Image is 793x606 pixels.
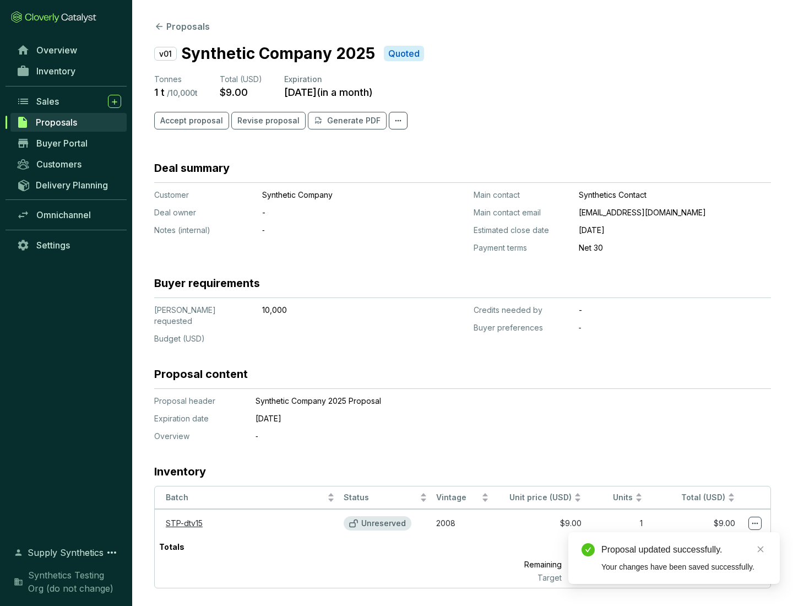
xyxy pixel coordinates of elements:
[284,74,373,85] p: Expiration
[582,543,595,556] span: check-circle
[167,88,198,98] p: / 10,000 t
[154,334,205,343] span: Budget (USD)
[154,190,253,201] p: Customer
[475,572,566,583] p: Target
[155,537,189,557] p: Totals
[432,509,493,537] td: 2008
[36,66,75,77] span: Inventory
[154,431,242,442] p: Overview
[154,396,242,407] p: Proposal header
[388,48,420,59] p: Quoted
[566,572,647,583] p: 10,000 t
[579,225,771,236] p: [DATE]
[154,366,248,382] h3: Proposal content
[36,45,77,56] span: Overview
[154,413,242,424] p: Expiration date
[11,62,127,80] a: Inventory
[11,41,127,59] a: Overview
[154,464,206,479] h3: Inventory
[36,117,77,128] span: Proposals
[154,47,177,61] p: v01
[154,86,165,99] p: 1 t
[166,493,325,503] span: Batch
[493,509,586,537] td: $9.00
[284,86,373,99] p: [DATE] ( in a month )
[36,96,59,107] span: Sales
[11,92,127,111] a: Sales
[579,322,771,333] p: ‐
[11,176,127,194] a: Delivery Planning
[36,180,108,191] span: Delivery Planning
[160,115,223,126] span: Accept proposal
[154,275,260,291] h3: Buyer requirements
[220,74,262,84] span: Total (USD)
[308,112,387,129] button: Generate PDF
[681,493,725,502] span: Total (USD)
[361,518,406,528] p: Unreserved
[262,190,411,201] p: Synthetic Company
[474,207,570,218] p: Main contact email
[166,518,203,528] a: STP-dtv15
[11,205,127,224] a: Omnichannel
[586,509,648,537] td: 1
[181,42,375,65] p: Synthetic Company 2025
[474,190,570,201] p: Main contact
[231,112,306,129] button: Revise proposal
[36,159,82,170] span: Customers
[155,486,339,509] th: Batch
[154,225,253,236] p: Notes (internal)
[647,509,740,537] td: $9.00
[474,242,570,253] p: Payment terms
[566,537,647,557] p: 1 t
[237,115,300,126] span: Revise proposal
[590,493,633,503] span: Units
[436,493,479,503] span: Vintage
[474,322,570,333] p: Buyer preferences
[36,138,88,149] span: Buyer Portal
[579,305,771,316] p: -
[256,431,718,442] p: ‐
[339,486,432,509] th: Status
[154,20,210,33] button: Proposals
[11,155,127,174] a: Customers
[28,546,104,559] span: Supply Synthetics
[36,209,91,220] span: Omnichannel
[11,236,127,255] a: Settings
[256,413,718,424] p: [DATE]
[154,112,229,129] button: Accept proposal
[432,486,493,509] th: Vintage
[475,557,566,572] p: Remaining
[262,207,411,218] p: -
[220,86,248,99] p: $9.00
[262,305,411,316] p: 10,000
[11,134,127,153] a: Buyer Portal
[28,569,121,595] span: Synthetics Testing Org (do not change)
[474,305,570,316] p: Credits needed by
[154,207,253,218] p: Deal owner
[754,543,767,555] a: Close
[154,74,198,85] p: Tonnes
[601,561,767,573] div: Your changes have been saved successfully.
[262,225,411,236] p: ‐
[327,115,381,126] p: Generate PDF
[344,493,417,503] span: Status
[579,242,771,253] p: Net 30
[509,493,572,502] span: Unit price (USD)
[36,240,70,251] span: Settings
[757,545,764,553] span: close
[586,486,648,509] th: Units
[154,305,253,327] p: [PERSON_NAME] requested
[566,557,647,572] p: 9,999 t
[154,160,230,176] h3: Deal summary
[10,113,127,132] a: Proposals
[579,190,771,201] p: Synthetics Contact
[601,543,767,556] div: Proposal updated successfully.
[579,207,771,218] p: [EMAIL_ADDRESS][DOMAIN_NAME]
[474,225,570,236] p: Estimated close date
[256,396,718,407] p: Synthetic Company 2025 Proposal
